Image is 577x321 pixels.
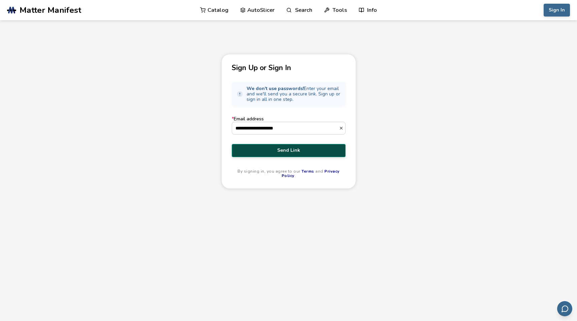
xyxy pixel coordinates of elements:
button: Send Link [232,144,346,157]
a: Privacy Policy [282,169,340,179]
button: Send feedback via email [557,301,572,316]
span: Enter your email and we'll send you a secure link. Sign up or sign in all in one step. [247,86,341,102]
button: *Email address [339,126,345,130]
label: Email address [232,116,346,135]
input: *Email address [232,122,339,134]
span: Send Link [237,148,341,153]
p: Sign Up or Sign In [232,64,346,71]
strong: We don't use passwords! [247,85,304,92]
button: Sign In [544,4,570,17]
span: Matter Manifest [20,5,81,15]
p: By signing in, you agree to our and . [232,169,346,179]
a: Terms [301,169,314,174]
